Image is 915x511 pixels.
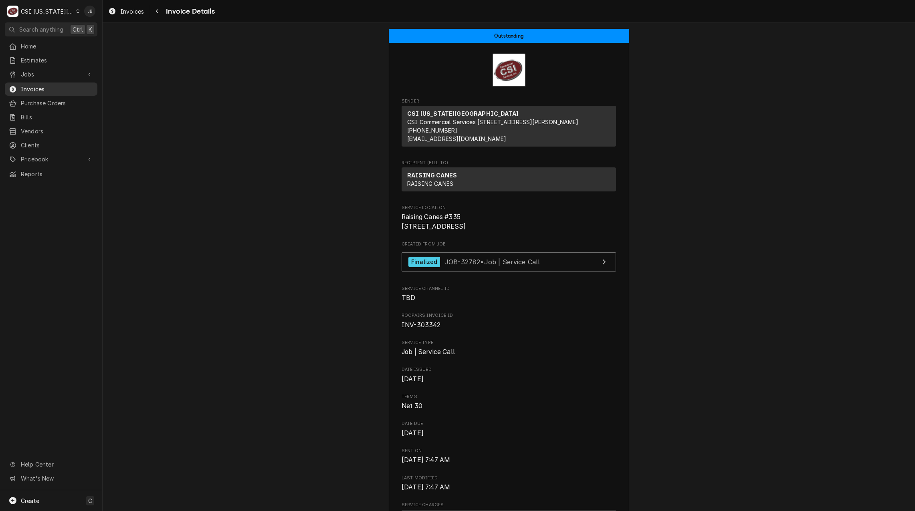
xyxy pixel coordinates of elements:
[402,212,616,231] span: Service Location
[402,394,616,411] div: Terms
[402,252,616,272] a: View Job
[5,111,97,124] a: Bills
[402,106,616,147] div: Sender
[402,293,616,303] span: Service Channel ID
[5,153,97,166] a: Go to Pricebook
[402,366,616,373] span: Date Issued
[402,366,616,384] div: Date Issued
[88,497,92,505] span: C
[402,106,616,150] div: Sender
[407,135,506,142] a: [EMAIL_ADDRESS][DOMAIN_NAME]
[5,472,97,485] a: Go to What's New
[402,213,466,230] span: Raising Canes #335 [STREET_ADDRESS]
[5,82,97,96] a: Invoices
[402,455,616,465] span: Sent On
[21,474,93,483] span: What's New
[402,348,455,356] span: Job | Service Call
[402,402,422,410] span: Net 30
[402,475,616,492] div: Last Modified
[402,483,616,492] span: Last Modified
[21,42,93,50] span: Home
[402,375,424,383] span: [DATE]
[5,22,97,36] button: Search anythingCtrlK
[402,340,616,346] span: Service Type
[407,127,457,134] a: [PHONE_NUMBER]
[407,110,518,117] strong: CSI [US_STATE][GEOGRAPHIC_DATA]
[402,160,616,166] span: Recipient (Bill To)
[5,97,97,110] a: Purchase Orders
[5,54,97,67] a: Estimates
[5,40,97,53] a: Home
[164,6,214,17] span: Invoice Details
[84,6,95,17] div: Joshua Bennett's Avatar
[402,167,616,195] div: Recipient (Bill To)
[444,258,540,266] span: JOB-32782 • Job | Service Call
[402,294,415,302] span: TBD
[402,286,616,292] span: Service Channel ID
[21,170,93,178] span: Reports
[89,25,92,34] span: K
[5,458,97,471] a: Go to Help Center
[402,321,441,329] span: INV-303342
[408,257,440,268] div: Finalized
[402,456,450,464] span: [DATE] 7:47 AM
[21,113,93,121] span: Bills
[21,127,93,135] span: Vendors
[21,155,81,163] span: Pricebook
[402,429,424,437] span: [DATE]
[21,85,93,93] span: Invoices
[21,56,93,64] span: Estimates
[407,119,578,125] span: CSI Commercial Services [STREET_ADDRESS][PERSON_NAME]
[21,497,39,504] span: Create
[402,401,616,411] span: Terms
[402,312,616,330] div: Roopairs Invoice ID
[21,141,93,149] span: Clients
[402,205,616,211] span: Service Location
[402,241,616,276] div: Created From Job
[402,502,616,508] span: Service Charges
[402,340,616,357] div: Service Type
[7,6,18,17] div: C
[402,374,616,384] span: Date Issued
[402,475,616,481] span: Last Modified
[402,448,616,465] div: Sent On
[5,125,97,138] a: Vendors
[402,312,616,319] span: Roopairs Invoice ID
[151,5,164,18] button: Navigate back
[402,394,616,400] span: Terms
[5,167,97,181] a: Reports
[7,6,18,17] div: CSI Kansas City's Avatar
[402,167,616,191] div: Recipient (Bill To)
[402,320,616,330] span: Roopairs Invoice ID
[21,99,93,107] span: Purchase Orders
[402,420,616,427] span: Date Due
[105,5,147,18] a: Invoices
[402,241,616,247] span: Created From Job
[402,160,616,195] div: Invoice Recipient
[402,98,616,105] span: Sender
[402,286,616,303] div: Service Channel ID
[84,6,95,17] div: JB
[402,420,616,438] div: Date Due
[73,25,83,34] span: Ctrl
[120,7,144,16] span: Invoices
[5,139,97,152] a: Clients
[5,68,97,81] a: Go to Jobs
[19,25,63,34] span: Search anything
[402,429,616,438] span: Date Due
[402,448,616,454] span: Sent On
[492,53,526,87] img: Logo
[402,98,616,150] div: Invoice Sender
[402,205,616,231] div: Service Location
[494,33,523,38] span: Outstanding
[21,460,93,469] span: Help Center
[402,347,616,357] span: Service Type
[407,172,457,179] strong: RAISING CANES
[21,70,81,78] span: Jobs
[21,7,74,16] div: CSI [US_STATE][GEOGRAPHIC_DATA]
[402,483,450,491] span: [DATE] 7:47 AM
[407,180,453,187] span: RAISING CANES
[389,29,629,43] div: Status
